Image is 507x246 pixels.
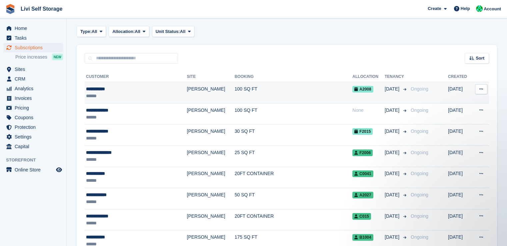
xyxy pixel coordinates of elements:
span: C0041 [352,170,373,177]
td: [DATE] [448,209,472,230]
span: Sites [15,65,55,74]
span: F2006 [352,149,373,156]
a: menu [3,43,63,52]
td: [PERSON_NAME] [187,188,234,209]
span: Ongoing [411,86,428,92]
span: [DATE] [385,191,401,198]
span: Unit Status: [156,28,180,35]
a: Preview store [55,166,63,174]
a: menu [3,24,63,33]
td: 20FT CONTAINER [235,167,353,188]
td: [DATE] [448,124,472,146]
span: [DATE] [385,234,401,241]
td: [PERSON_NAME] [187,209,234,230]
span: Account [484,6,501,12]
span: [DATE] [385,213,401,220]
span: [DATE] [385,149,401,156]
td: [DATE] [448,103,472,124]
span: Allocation: [112,28,135,35]
button: Allocation: All [109,26,149,37]
span: Invoices [15,94,55,103]
th: Site [187,72,234,82]
a: menu [3,132,63,141]
span: Pricing [15,103,55,113]
td: 30 SQ FT [235,124,353,146]
a: menu [3,33,63,43]
span: Ongoing [411,150,428,155]
span: Type: [80,28,92,35]
button: Unit Status: All [152,26,194,37]
span: Settings [15,132,55,141]
a: menu [3,142,63,151]
span: [DATE] [385,128,401,135]
a: Price increases NEW [15,53,63,61]
td: 100 SQ FT [235,82,353,104]
span: Create [428,5,441,12]
td: [PERSON_NAME] [187,145,234,167]
span: Home [15,24,55,33]
span: Sort [476,55,484,62]
span: Help [461,5,470,12]
td: [DATE] [448,167,472,188]
span: Ongoing [411,171,428,176]
span: Protection [15,123,55,132]
span: Ongoing [411,192,428,197]
span: B1004 [352,234,373,241]
th: Tenancy [385,72,408,82]
span: Ongoing [411,108,428,113]
span: A2027 [352,192,373,198]
span: All [92,28,97,35]
span: Coupons [15,113,55,122]
span: A2008 [352,86,373,93]
a: menu [3,94,63,103]
span: Ongoing [411,128,428,134]
td: [PERSON_NAME] [187,124,234,146]
td: 100 SQ FT [235,103,353,124]
img: stora-icon-8386f47178a22dfd0bd8f6a31ec36ba5ce8667c1dd55bd0f319d3a0aa187defe.svg [5,4,15,14]
span: [DATE] [385,86,401,93]
th: Allocation [352,72,385,82]
span: Price increases [15,54,47,60]
div: NEW [52,54,63,60]
span: F2015 [352,128,373,135]
span: Ongoing [411,234,428,240]
span: Capital [15,142,55,151]
td: [DATE] [448,82,472,104]
span: Subscriptions [15,43,55,52]
span: Tasks [15,33,55,43]
a: menu [3,74,63,84]
span: [DATE] [385,170,401,177]
a: menu [3,65,63,74]
span: All [180,28,186,35]
a: menu [3,165,63,174]
td: [PERSON_NAME] [187,167,234,188]
th: Customer [85,72,187,82]
a: Livi Self Storage [18,3,65,14]
th: Booking [235,72,353,82]
span: [DATE] [385,107,401,114]
td: [DATE] [448,188,472,209]
span: CRM [15,74,55,84]
span: C015 [352,213,371,220]
span: Storefront [6,157,66,163]
a: menu [3,103,63,113]
a: menu [3,123,63,132]
a: menu [3,113,63,122]
span: Ongoing [411,213,428,219]
a: menu [3,84,63,93]
span: Analytics [15,84,55,93]
span: Online Store [15,165,55,174]
div: None [352,107,385,114]
td: 20FT CONTAINER [235,209,353,230]
img: Joe Robertson [476,5,483,12]
td: 25 SQ FT [235,145,353,167]
td: [DATE] [448,145,472,167]
td: [PERSON_NAME] [187,103,234,124]
th: Created [448,72,472,82]
span: All [135,28,140,35]
td: [PERSON_NAME] [187,82,234,104]
button: Type: All [77,26,106,37]
td: 50 SQ FT [235,188,353,209]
